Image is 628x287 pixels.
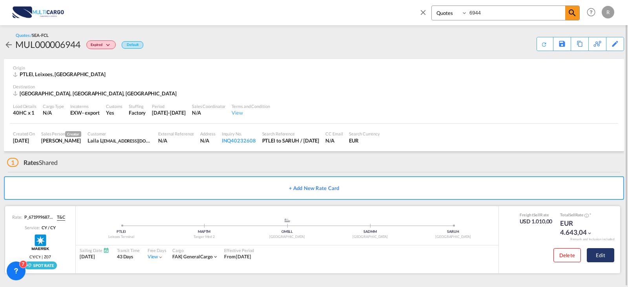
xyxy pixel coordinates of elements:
[569,212,575,217] span: Sell
[117,247,140,253] div: Transit Time
[565,6,579,20] span: icon-magnify
[162,234,245,239] div: Tanger Med 2
[412,229,495,234] div: SARUH
[25,225,40,230] span: Service:
[283,218,292,222] md-icon: assets/icons/custom/ship-fill.svg
[86,40,116,49] div: Change Status Here
[224,247,254,253] div: Effective Period
[80,229,162,234] div: PTLEI
[148,254,164,260] div: Viewicon-chevron-down
[560,212,599,218] div: Total Rate
[88,137,152,144] div: Laila L
[222,137,256,144] div: INQ40232608
[41,131,81,137] div: Sales Person
[349,137,380,144] div: EUR
[13,137,35,144] div: 27 May 2025
[262,137,319,144] div: PTLEI to SARUH / 27 May 2025
[602,6,614,18] div: R
[32,33,48,38] span: SEA-FCL
[80,38,118,51] div: Change Status Here
[224,254,251,260] div: From 27 May 2025
[192,109,225,116] div: N/A
[4,176,624,200] button: + Add New Rate Card
[172,247,218,253] div: Cargo
[24,159,39,166] span: Rates
[553,248,581,262] button: Delete
[329,229,411,234] div: SADMM
[587,230,592,236] md-icon: icon-chevron-down
[213,254,218,260] md-icon: icon-chevron-down
[40,254,44,260] span: |
[12,4,65,21] img: 82db67801a5411eeacfdbd8acfa81e61.png
[158,131,194,137] div: External Reference
[40,225,55,230] div: CY / CY
[584,5,598,19] span: Help
[13,109,37,116] div: 40HC x 1
[222,131,256,137] div: Inquiry No.
[4,40,13,49] md-icon: icon-arrow-left
[20,71,106,77] span: PTLEI, Leixoes, [GEOGRAPHIC_DATA]
[329,234,411,239] div: [GEOGRAPHIC_DATA]
[232,109,270,116] div: View
[246,234,329,239] div: [GEOGRAPHIC_DATA]
[584,5,602,20] div: Help
[80,247,109,253] div: Sailing Date
[80,254,109,260] div: [DATE]
[7,158,18,167] span: 1
[12,214,22,220] span: Rate:
[65,131,81,137] span: Creator
[583,212,589,218] button: Spot Rates are dynamic & can fluctuate with time
[172,254,213,260] div: general cargo
[419,8,427,16] md-icon: icon-close
[541,37,549,48] div: Quote PDF is not available at this time
[158,137,194,144] div: N/A
[520,218,553,225] div: USD 1.010,00
[106,103,122,109] div: Customs
[70,109,82,116] div: EXW
[172,254,184,260] span: FAK
[13,84,615,90] div: Destination
[564,237,620,241] div: Remark and Inclusion included
[106,109,122,116] div: Yes
[70,103,100,109] div: Incoterms
[41,137,81,144] div: Patricia Barroso
[88,131,152,137] div: Customer
[129,109,146,116] div: Factory Stuffing
[117,254,140,260] div: 43 Days
[148,247,166,253] div: Free Days
[15,38,80,51] div: MUL000006944
[162,229,245,234] div: MAPTM
[152,109,186,116] div: 27 May 2025
[13,65,615,71] div: Origin
[181,254,183,260] span: |
[122,41,143,49] div: Default
[24,261,57,269] img: Spot_rate_rollable_v2.png
[4,38,15,51] div: icon-arrow-left
[192,103,225,109] div: Sales Coordinator
[102,137,172,144] span: [EMAIL_ADDRESS][DOMAIN_NAME]
[200,137,215,144] div: N/A
[91,42,104,50] span: Expired
[13,103,37,109] div: Load Details
[349,131,380,137] div: Search Currency
[24,261,57,269] div: Rollable available
[31,232,50,252] img: Maersk Spot
[246,229,329,234] div: OMSLL
[325,137,343,144] div: N/A
[589,212,591,217] span: Subject to Remarks
[533,212,540,217] span: Sell
[43,103,64,109] div: Cargo Type
[587,248,614,262] button: Edit
[232,103,270,109] div: Terms and Condition
[540,40,548,48] md-icon: icon-refresh
[16,32,49,38] div: Quotes /SEA-FCL
[129,103,146,109] div: Stuffing
[262,131,319,137] div: Search Reference
[520,212,553,218] div: Freight Rate
[104,43,114,48] md-icon: icon-chevron-down
[152,103,186,109] div: Period
[412,234,495,239] div: [GEOGRAPHIC_DATA]
[419,5,431,24] span: icon-close
[82,109,100,116] div: - export
[158,254,163,260] md-icon: icon-chevron-down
